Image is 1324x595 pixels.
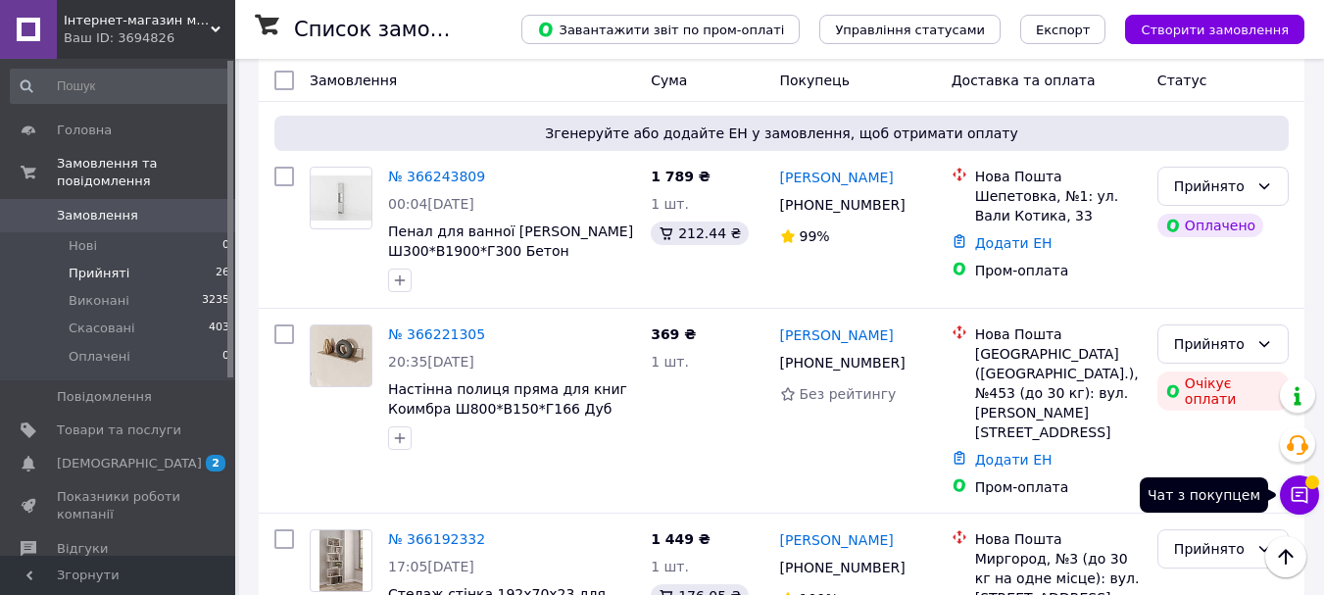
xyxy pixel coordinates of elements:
[1174,333,1249,355] div: Прийнято
[388,169,485,184] a: № 366243809
[1174,538,1249,560] div: Прийнято
[319,530,363,591] img: Фото товару
[388,354,474,370] span: 20:35[DATE]
[202,292,229,310] span: 3235
[952,73,1096,88] span: Доставка та оплата
[57,540,108,558] span: Відгуки
[800,386,897,402] span: Без рейтингу
[311,175,371,222] img: Фото товару
[69,320,135,337] span: Скасовані
[975,261,1142,280] div: Пром-оплата
[209,320,229,337] span: 403
[800,228,830,244] span: 99%
[835,23,985,37] span: Управління статусами
[1157,73,1207,88] span: Статус
[1157,372,1289,411] div: Очікує оплати
[651,196,689,212] span: 1 шт.
[388,196,474,212] span: 00:04[DATE]
[537,21,784,38] span: Завантажити звіт по пром-оплаті
[388,531,485,547] a: № 366192332
[651,559,689,574] span: 1 шт.
[975,477,1142,497] div: Пром-оплата
[521,15,800,44] button: Завантажити звіт по пром-оплаті
[1140,477,1268,513] div: Чат з покупцем
[975,452,1053,468] a: Додати ЕН
[64,12,211,29] span: Інтернет-магазин меблів "РедЛайн"
[294,18,493,41] h1: Список замовлень
[975,344,1142,442] div: [GEOGRAPHIC_DATA] ([GEOGRAPHIC_DATA].), №453 (до 30 кг): вул. [PERSON_NAME][STREET_ADDRESS]
[1280,475,1319,515] button: Чат з покупцем
[57,455,202,472] span: [DEMOGRAPHIC_DATA]
[69,265,129,282] span: Прийняті
[780,168,894,187] a: [PERSON_NAME]
[776,191,909,219] div: [PHONE_NUMBER]
[780,73,850,88] span: Покупець
[975,167,1142,186] div: Нова Пошта
[388,223,633,259] a: Пенал для ванної [PERSON_NAME] Ш300*В1900*Г300 Бетон
[1141,23,1289,37] span: Створити замовлення
[651,326,696,342] span: 369 ₴
[57,207,138,224] span: Замовлення
[310,529,372,592] a: Фото товару
[57,388,152,406] span: Повідомлення
[64,29,235,47] div: Ваш ID: 3694826
[388,559,474,574] span: 17:05[DATE]
[1125,15,1304,44] button: Створити замовлення
[57,488,181,523] span: Показники роботи компанії
[651,169,711,184] span: 1 789 ₴
[10,69,231,104] input: Пошук
[975,324,1142,344] div: Нова Пошта
[819,15,1001,44] button: Управління статусами
[222,348,229,366] span: 0
[57,421,181,439] span: Товари та послуги
[1265,536,1306,577] button: Наверх
[1020,15,1106,44] button: Експорт
[69,348,130,366] span: Оплачені
[1157,214,1263,237] div: Оплачено
[57,155,235,190] span: Замовлення та повідомлення
[780,325,894,345] a: [PERSON_NAME]
[222,237,229,255] span: 0
[388,381,627,436] a: Настінна полиця пряма для книг Коимбра Ш800*В150*Г166 Дуб сонома
[776,554,909,581] div: [PHONE_NUMBER]
[69,237,97,255] span: Нові
[1036,23,1091,37] span: Експорт
[780,530,894,550] a: [PERSON_NAME]
[282,124,1281,143] span: Згенеруйте або додайте ЕН у замовлення, щоб отримати оплату
[206,455,225,471] span: 2
[1174,175,1249,197] div: Прийнято
[975,235,1053,251] a: Додати ЕН
[310,167,372,229] a: Фото товару
[311,325,371,386] img: Фото товару
[310,73,397,88] span: Замовлення
[975,186,1142,225] div: Шепетовка, №1: ул. Вали Котика, 33
[57,122,112,139] span: Головна
[310,324,372,387] a: Фото товару
[1105,21,1304,36] a: Створити замовлення
[651,73,687,88] span: Cума
[651,354,689,370] span: 1 шт.
[651,531,711,547] span: 1 449 ₴
[216,265,229,282] span: 26
[651,222,749,245] div: 212.44 ₴
[975,529,1142,549] div: Нова Пошта
[388,326,485,342] a: № 366221305
[776,349,909,376] div: [PHONE_NUMBER]
[69,292,129,310] span: Виконані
